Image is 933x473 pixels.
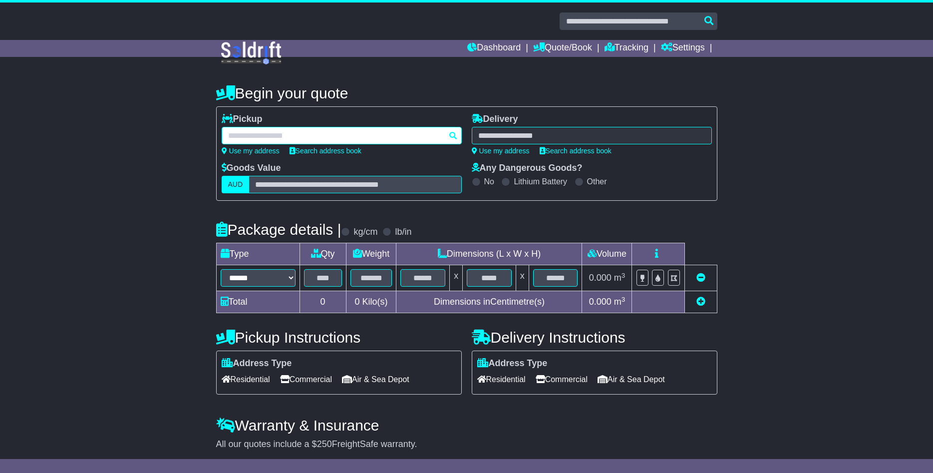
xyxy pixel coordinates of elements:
a: Add new item [696,297,705,307]
span: Commercial [280,372,332,387]
label: Goods Value [222,163,281,174]
td: 0 [300,291,346,313]
td: Weight [346,243,396,265]
label: lb/in [395,227,411,238]
a: Settings [661,40,705,57]
span: 0.000 [589,297,612,307]
td: Type [216,243,300,265]
td: Kilo(s) [346,291,396,313]
td: Dimensions in Centimetre(s) [396,291,582,313]
span: Residential [477,372,526,387]
span: 250 [317,439,332,449]
td: Volume [582,243,632,265]
label: Other [587,177,607,186]
span: m [614,297,625,307]
span: 0.000 [589,273,612,283]
span: m [614,273,625,283]
a: Quote/Book [533,40,592,57]
label: Delivery [472,114,518,125]
h4: Delivery Instructions [472,329,717,346]
span: Air & Sea Depot [342,372,409,387]
a: Remove this item [696,273,705,283]
label: AUD [222,176,250,193]
label: No [484,177,494,186]
h4: Pickup Instructions [216,329,462,346]
label: Pickup [222,114,263,125]
label: Any Dangerous Goods? [472,163,583,174]
td: Dimensions (L x W x H) [396,243,582,265]
a: Search address book [540,147,612,155]
h4: Package details | [216,221,341,238]
a: Use my address [222,147,280,155]
div: All our quotes include a $ FreightSafe warranty. [216,439,717,450]
a: Search address book [290,147,361,155]
sup: 3 [622,272,625,279]
span: Air & Sea Depot [598,372,665,387]
span: 0 [354,297,359,307]
td: Total [216,291,300,313]
span: Commercial [536,372,588,387]
label: kg/cm [353,227,377,238]
h4: Begin your quote [216,85,717,101]
td: Qty [300,243,346,265]
a: Tracking [605,40,648,57]
label: Address Type [477,358,548,369]
a: Dashboard [467,40,521,57]
span: Residential [222,372,270,387]
label: Address Type [222,358,292,369]
a: Use my address [472,147,530,155]
td: x [516,265,529,291]
td: x [450,265,463,291]
sup: 3 [622,296,625,303]
label: Lithium Battery [514,177,567,186]
typeahead: Please provide city [222,127,462,144]
h4: Warranty & Insurance [216,417,717,434]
